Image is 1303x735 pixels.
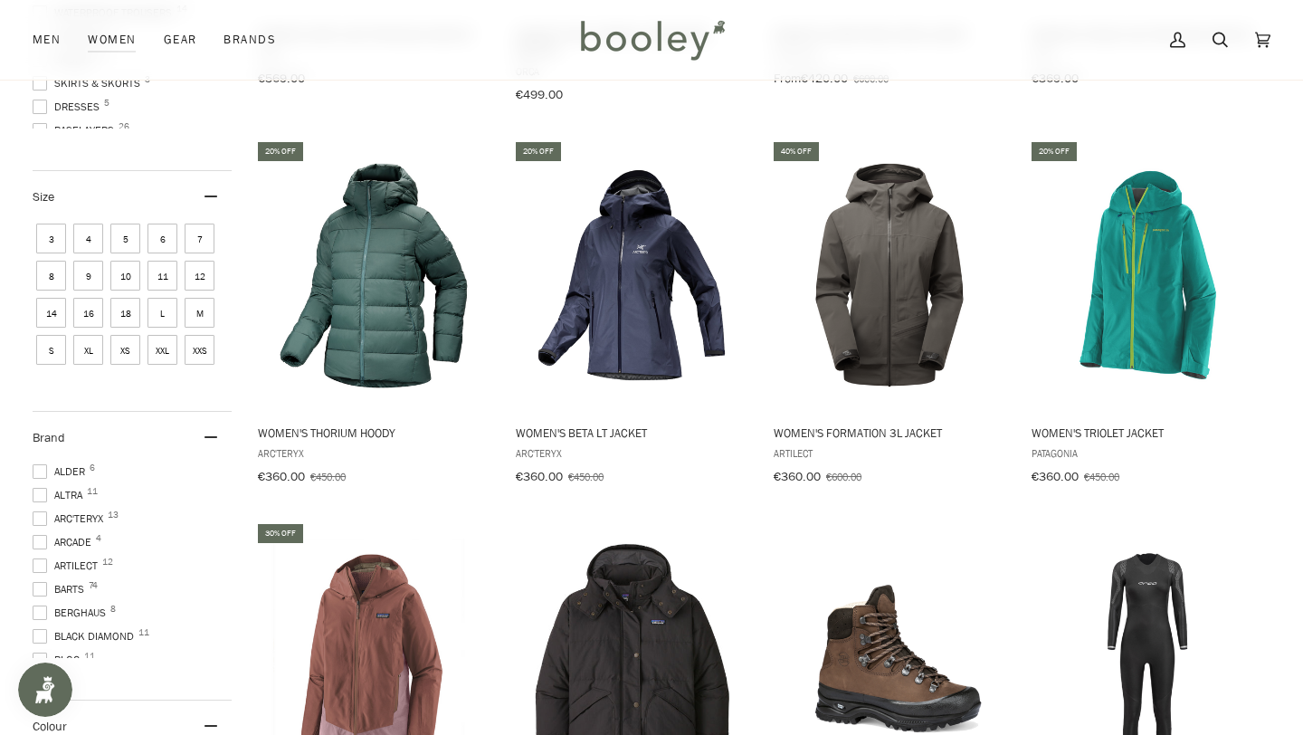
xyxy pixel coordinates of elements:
span: Skirts & Skorts [33,75,146,91]
img: Arc'teryx Women's Thorium Hoody Boxcar - Booley Galway [255,157,492,394]
span: Altra [33,487,88,503]
a: Women's Triolet Jacket [1029,139,1266,491]
span: 5 [104,99,109,108]
span: €499.00 [516,86,563,103]
span: Size: XXS [185,335,214,365]
span: Dresses [33,99,105,115]
span: Gear [164,31,197,49]
span: 6 [90,463,95,472]
span: €450.00 [568,469,604,484]
span: Size: 12 [185,261,214,291]
img: Arc'Teryx Women's Beta LT Jacket Black Sapphire - Booley Galway [513,157,750,394]
span: Women's Triolet Jacket [1032,425,1263,441]
span: Size [33,188,54,205]
span: Black Diamond [33,628,139,644]
div: 20% off [1032,142,1077,161]
span: 3 [145,75,150,84]
span: Size: XXL [147,335,177,365]
span: 74 [89,581,98,590]
span: Women's Formation 3L Jacket [774,425,1005,441]
span: Arc'teryx [258,445,490,461]
span: €360.00 [1032,468,1079,485]
span: Arc'teryx [33,511,109,527]
span: Size: 3 [36,224,66,253]
a: Women's Thorium Hoody [255,139,492,491]
span: Size: XL [73,335,103,365]
span: Barts [33,581,90,597]
span: 26 [119,122,129,131]
a: Women's Beta LT Jacket [513,139,750,491]
span: Size: L [147,298,177,328]
span: Size: 7 [185,224,214,253]
span: Size: S [36,335,66,365]
span: From [774,70,801,87]
div: 20% off [516,142,561,161]
span: Arcade [33,534,97,550]
span: Women's Beta LT Jacket [516,425,747,441]
span: Size: 14 [36,298,66,328]
span: Size: 10 [110,261,140,291]
span: Artilect [774,445,1005,461]
span: Size: 6 [147,224,177,253]
a: Women's Formation 3L Jacket [771,139,1008,491]
img: Patagonia Women's Triolet Jacket Subtidal Blue - Booley Galway [1029,157,1266,394]
span: Size: 11 [147,261,177,291]
span: 11 [84,652,95,661]
span: €360.00 [774,468,821,485]
span: Women's Thorium Hoody [258,425,490,441]
span: BLOC [33,652,85,668]
span: 4 [96,534,101,543]
div: 20% off [258,142,303,161]
span: 12 [102,558,113,567]
span: Patagonia [1032,445,1263,461]
span: Size: XS [110,335,140,365]
span: €360.00 [258,468,305,485]
span: Size: M [185,298,214,328]
span: Brands [224,31,276,49]
span: Baselayers [33,122,119,138]
span: 11 [87,487,98,496]
span: Size: 5 [110,224,140,253]
span: Alder [33,463,90,480]
span: €360.00 [516,468,563,485]
span: Size: 18 [110,298,140,328]
span: Size: 9 [73,261,103,291]
div: 30% off [258,524,303,543]
span: Women [88,31,136,49]
span: Berghaus [33,605,111,621]
span: €450.00 [310,469,346,484]
div: 40% off [774,142,819,161]
iframe: Button to open loyalty program pop-up [18,663,72,717]
span: €450.00 [1084,469,1119,484]
span: Arc'teryx [516,445,747,461]
img: Artilect Women's Formation 3L Jacket Ash - Booley Galway [771,157,1008,394]
span: Men [33,31,61,49]
span: 13 [108,511,119,520]
span: 11 [138,628,149,637]
span: Artilect [33,558,103,574]
span: Size: 8 [36,261,66,291]
span: Colour [33,718,81,735]
span: Size: 4 [73,224,103,253]
span: 8 [110,605,116,614]
img: Booley [573,14,731,66]
span: €600.00 [826,469,861,484]
span: Size: 16 [73,298,103,328]
span: Brand [33,429,65,446]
